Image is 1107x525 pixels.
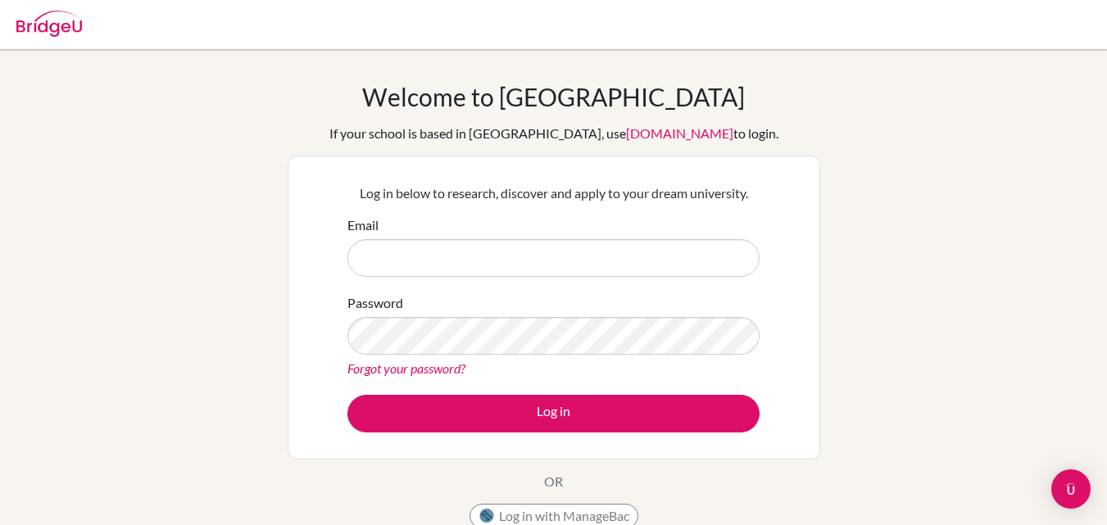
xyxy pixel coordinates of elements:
button: Log in [347,395,760,432]
h1: Welcome to [GEOGRAPHIC_DATA] [362,82,745,111]
p: Log in below to research, discover and apply to your dream university. [347,183,760,203]
a: Forgot your password? [347,360,465,376]
img: Bridge-U [16,11,82,37]
div: If your school is based in [GEOGRAPHIC_DATA], use to login. [329,124,778,143]
a: [DOMAIN_NAME] [626,125,733,141]
div: Open Intercom Messenger [1051,469,1091,509]
p: OR [544,472,563,491]
label: Password [347,293,403,313]
label: Email [347,215,379,235]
